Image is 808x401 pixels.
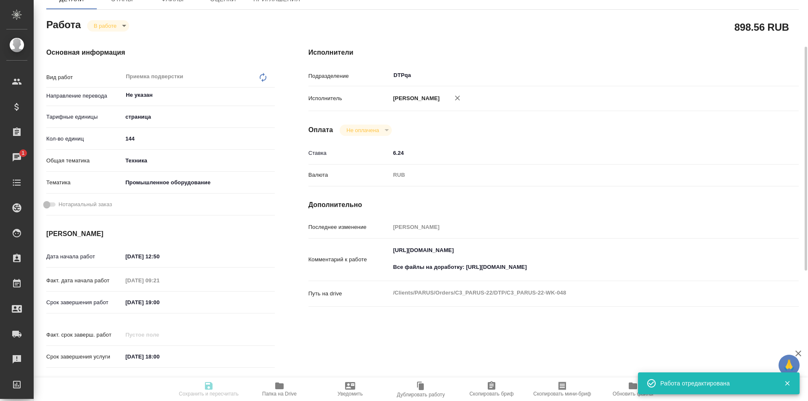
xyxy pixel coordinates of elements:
h4: [PERSON_NAME] [46,229,275,239]
p: Тарифные единицы [46,113,122,121]
h2: Работа [46,16,81,32]
button: Закрыть [779,380,796,387]
p: Факт. срок заверш. работ [46,331,122,339]
p: Дата начала работ [46,252,122,261]
button: 🙏 [779,355,800,376]
h4: Оплата [308,125,333,135]
input: ✎ Введи что-нибудь [122,250,196,263]
p: Срок завершения работ [46,298,122,307]
span: Обновить файлы [613,391,654,397]
p: Направление перевода [46,92,122,100]
div: Техника [122,154,275,168]
div: Работа отредактирована [660,379,771,388]
span: 🙏 [782,356,796,374]
p: Подразделение [308,72,390,80]
p: [PERSON_NAME] [390,94,440,103]
div: страница [122,110,275,124]
p: Срок завершения услуги [46,353,122,361]
input: ✎ Введи что-нибудь [122,133,275,145]
button: Обновить файлы [598,377,668,401]
div: В работе [340,125,391,136]
p: Кол-во единиц [46,135,122,143]
button: В работе [91,22,119,29]
span: Сохранить и пересчитать [179,391,239,397]
button: Уведомить [315,377,385,401]
div: RUB [390,168,758,182]
h4: Дополнительно [308,200,799,210]
span: Уведомить [338,391,363,397]
textarea: /Clients/PARUS/Orders/C3_PARUS-22/DTP/C3_PARUS-22-WK-048 [390,286,758,300]
p: Исполнитель [308,94,390,103]
input: ✎ Введи что-нибудь [390,147,758,159]
button: Сохранить и пересчитать [173,377,244,401]
p: Факт. дата начала работ [46,276,122,285]
span: Скопировать бриф [469,391,513,397]
input: ✎ Введи что-нибудь [122,296,196,308]
span: Нотариальный заказ [58,200,112,209]
button: Не оплачена [344,127,381,134]
p: Ставка [308,149,390,157]
h4: Основная информация [46,48,275,58]
input: ✎ Введи что-нибудь [122,351,196,363]
input: Пустое поле [390,221,758,233]
div: Промышленное оборудование [122,175,275,190]
span: Дублировать работу [397,392,445,398]
button: Скопировать бриф [456,377,527,401]
p: Комментарий к работе [308,255,390,264]
div: В работе [87,20,129,32]
input: Пустое поле [122,274,196,287]
h4: Исполнители [308,48,799,58]
textarea: [URL][DOMAIN_NAME] Все файлы на доработку: [URL][DOMAIN_NAME] [390,243,758,274]
p: Вид работ [46,73,122,82]
p: Общая тематика [46,157,122,165]
button: Дублировать работу [385,377,456,401]
p: Тематика [46,178,122,187]
p: Последнее изменение [308,223,390,231]
button: Удалить исполнителя [448,89,467,107]
span: 1 [16,149,29,157]
button: Open [270,94,272,96]
button: Open [753,74,755,76]
span: Папка на Drive [262,391,297,397]
input: Пустое поле [122,329,196,341]
h2: 898.56 RUB [734,20,789,34]
p: Валюта [308,171,390,179]
span: Скопировать мини-бриф [533,391,591,397]
p: Путь на drive [308,289,390,298]
button: Скопировать мини-бриф [527,377,598,401]
button: Папка на Drive [244,377,315,401]
a: 1 [2,147,32,168]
